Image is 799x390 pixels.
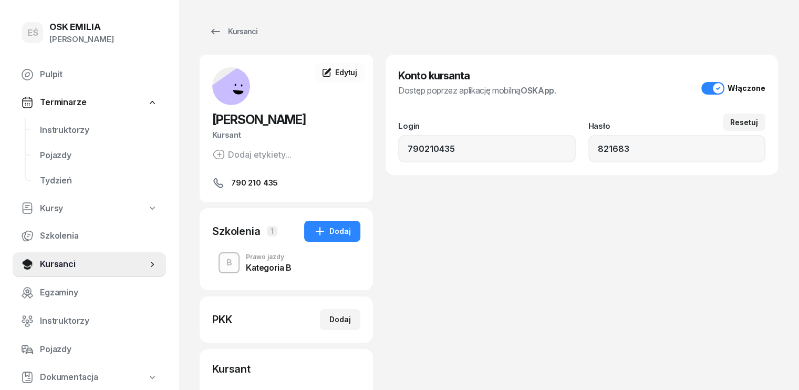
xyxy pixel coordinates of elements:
[32,143,166,168] a: Pojazdy
[32,168,166,193] a: Tydzień
[40,124,158,137] span: Instruktorzy
[212,112,306,127] span: [PERSON_NAME]
[267,226,277,237] span: 1
[212,312,232,327] div: PKK
[212,248,360,278] button: BPrawo jazdyKategoria B
[13,252,166,277] a: Kursanci
[49,33,114,46] div: [PERSON_NAME]
[13,365,166,389] a: Dokumentacja
[398,67,556,84] h3: Konto kursanta
[314,225,351,238] div: Dodaj
[335,68,357,77] span: Edytuj
[40,314,158,328] span: Instruktorzy
[246,263,292,272] div: Kategoria B
[304,221,360,242] button: Dodaj
[246,254,292,260] div: Prawo jazdy
[40,68,158,81] span: Pulpit
[723,114,765,131] button: Resetuj
[13,90,166,115] a: Terminarze
[49,23,114,32] div: OSK EMILIA
[200,21,267,42] a: Kursanci
[40,258,147,271] span: Kursanci
[329,313,351,326] div: Dodaj
[212,224,261,239] div: Szkolenia
[209,25,257,38] div: Kursanci
[212,362,360,376] div: Kursant
[13,197,166,221] a: Kursy
[13,223,166,249] a: Szkolenia
[701,82,765,95] button: Włączone
[212,177,360,189] a: 790 210 435
[521,85,554,96] a: OSKApp
[728,84,765,93] div: Włączone
[13,337,166,362] a: Pojazdy
[231,177,278,189] span: 790 210 435
[730,118,758,127] div: Resetuj
[40,174,158,188] span: Tydzień
[40,202,63,215] span: Kursy
[40,229,158,243] span: Szkolenia
[212,128,360,142] div: Kursant
[40,96,86,109] span: Terminarze
[40,343,158,356] span: Pojazdy
[314,63,365,82] a: Edytuj
[398,84,556,97] div: Dostęp poprzez aplikację mobilną .
[13,280,166,305] a: Egzaminy
[40,149,158,162] span: Pojazdy
[13,62,166,87] a: Pulpit
[222,254,236,272] div: B
[27,28,38,37] span: EŚ
[32,118,166,143] a: Instruktorzy
[320,309,360,330] button: Dodaj
[13,309,166,334] a: Instruktorzy
[212,148,292,161] button: Dodaj etykiety...
[219,252,240,273] button: B
[40,371,98,384] span: Dokumentacja
[40,286,158,300] span: Egzaminy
